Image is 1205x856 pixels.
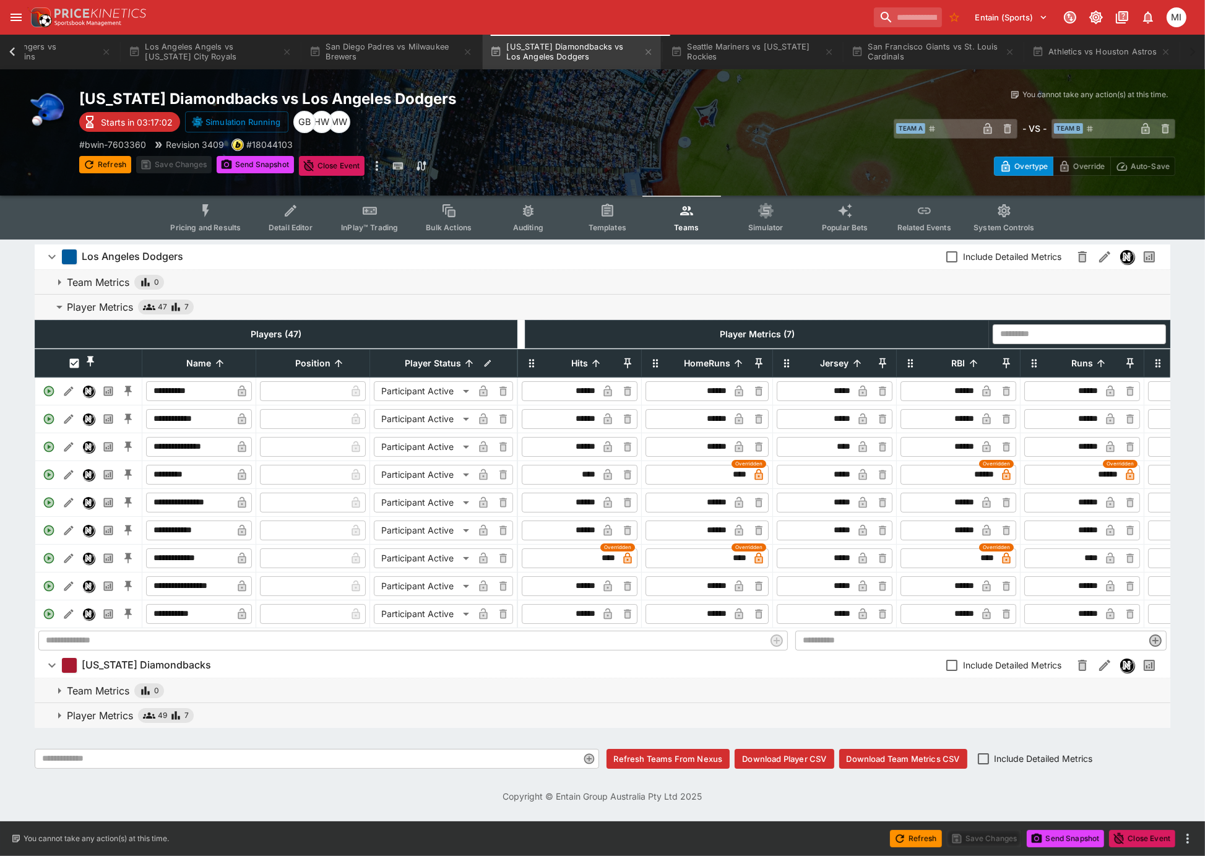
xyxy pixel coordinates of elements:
div: Participant Active [374,465,473,485]
span: Simulator [748,223,783,232]
button: Nexus [79,604,98,624]
span: Team B [1054,123,1083,134]
span: RBI [938,356,979,371]
div: Participant Active [374,493,473,512]
div: Participant Active [374,437,473,457]
h6: - VS - [1022,122,1047,135]
div: michael.wilczynski [1167,7,1186,27]
span: 0 [154,685,159,697]
button: Auto-Save [1110,157,1175,176]
button: Edit [59,465,79,485]
button: Athletics vs Houston Astros [1025,35,1179,69]
div: Event type filters [160,196,1044,240]
div: Active Player [39,521,59,540]
button: Los Angeles Angels vs [US_STATE] City Royals [121,35,300,69]
span: Pricing and Results [170,223,241,232]
img: nexus.svg [83,525,94,536]
button: Close Event [1109,830,1175,847]
button: Send Snapshot [1027,830,1104,847]
button: Seattle Mariners vs [US_STATE] Rockies [663,35,842,69]
p: Jersey [821,356,849,371]
button: Edit [59,604,79,624]
span: Hits [558,356,602,371]
img: bwin.png [232,139,243,150]
span: Teams [674,223,699,232]
span: Name [173,356,225,371]
p: Starts in 03:17:02 [101,116,173,129]
span: System Controls [974,223,1034,232]
img: nexus.svg [83,441,94,452]
div: Nexus [82,552,95,564]
button: Overtype [994,157,1053,176]
p: RBI [952,356,965,371]
span: HomeRuns [670,356,744,371]
span: Jersey [807,356,863,371]
button: Nexus [79,548,98,568]
span: Detail Editor [269,223,313,232]
div: Active Player [39,604,59,624]
button: Refresh Teams From Nexus [607,749,730,769]
span: Runs [1058,356,1107,371]
span: Player Status [391,356,475,371]
span: 0 [154,276,159,288]
img: nexus.svg [83,497,94,508]
button: Past Performances [98,604,118,624]
p: You cannot take any action(s) at this time. [1022,89,1168,100]
button: Edit [59,493,79,512]
button: Edit [59,521,79,540]
span: Include Detailed Metrics [963,659,1061,672]
p: Override [1073,160,1105,173]
p: Overtype [1014,160,1048,173]
button: Past Performances [98,381,118,401]
button: michael.wilczynski [1163,4,1190,31]
p: Copy To Clipboard [79,138,146,151]
img: baseball.png [30,89,69,129]
button: Past Performances [98,576,118,596]
div: Nexus [82,469,95,481]
button: Download Team Metrics CSV [839,749,967,769]
button: Refresh [79,156,131,173]
button: Connected to PK [1059,6,1081,28]
button: Download Player CSV [735,749,834,769]
span: Popular Bets [822,223,868,232]
button: Nexus [1116,654,1138,677]
span: Include Detailed Metrics [963,250,1061,263]
span: 7 [184,709,189,722]
button: Toggle light/dark mode [1085,6,1107,28]
div: Harry Walker [311,111,333,133]
button: more [1180,831,1195,846]
p: Player Metrics [67,708,133,723]
span: Auditing [513,223,543,232]
button: [US_STATE] DiamondbacksInclude Detailed MetricsNexusPast Performances [35,653,1170,678]
button: [US_STATE] Diamondbacks vs Los Angeles Dodgers [483,35,661,69]
span: Templates [589,223,626,232]
input: search [874,7,942,27]
p: Team Metrics [67,683,129,698]
button: Past Performances [98,548,118,568]
div: Nexus [82,413,95,425]
button: Send Snapshot [217,156,294,173]
button: Nexus [79,465,98,485]
button: No Bookmarks [944,7,964,27]
p: Copy To Clipboard [246,138,293,151]
div: Nexus [82,441,95,453]
img: nexus.svg [1120,659,1134,672]
img: nexus.svg [83,413,94,425]
p: Revision 3409 [166,138,224,151]
div: Active Player [39,465,59,485]
button: Nexus [79,493,98,512]
button: Simulation Running [185,111,288,132]
button: San Francisco Giants vs St. Louis Cardinals [844,35,1022,69]
button: Player Metrics477 [35,295,1170,319]
img: nexus.svg [83,553,94,564]
span: Overridden [735,543,762,551]
span: Related Events [897,223,951,232]
button: Nexus [79,521,98,540]
img: nexus.svg [83,469,94,480]
div: Active Player [39,576,59,596]
span: 49 [158,709,167,722]
button: Past Performances [98,409,118,429]
button: Player Metrics497 [35,703,1170,728]
div: Participant Active [374,604,473,624]
button: Past Performances [98,437,118,457]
